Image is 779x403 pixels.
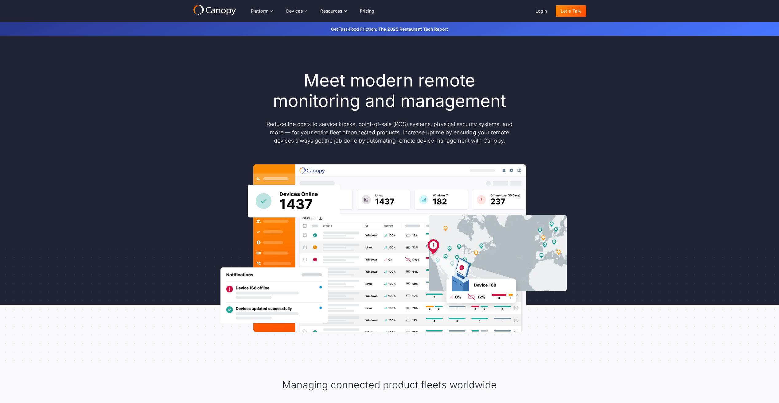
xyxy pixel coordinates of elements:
[556,5,586,17] a: Let's Talk
[531,5,552,17] a: Login
[338,26,448,32] a: Fast-Food Friction: The 2025 Restaurant Tech Report
[261,70,519,111] h1: Meet modern remote monitoring and management
[281,5,312,17] div: Devices
[248,185,340,217] img: Canopy sees how many devices are online
[315,5,351,17] div: Resources
[320,9,342,13] div: Resources
[355,5,380,17] a: Pricing
[261,120,519,145] p: Reduce the costs to service kiosks, point-of-sale (POS) systems, physical security systems, and m...
[246,5,278,17] div: Platform
[286,9,303,13] div: Devices
[251,9,269,13] div: Platform
[239,26,540,32] p: Get
[282,378,497,391] h2: Managing connected product fleets worldwide
[348,129,399,136] a: connected products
